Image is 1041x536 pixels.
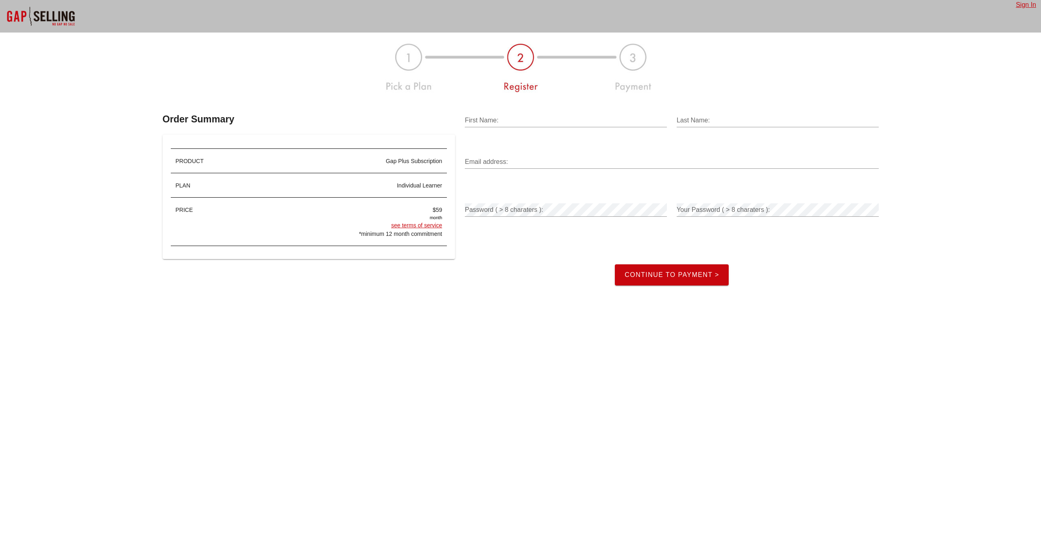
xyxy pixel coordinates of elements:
h3: Order Summary [163,112,455,126]
div: PRODUCT [171,149,240,173]
div: individual learner [244,181,442,190]
img: plan-register-payment-123-2_1.jpg [379,37,432,96]
div: PRICE [171,198,240,246]
div: PLAN [171,173,240,198]
span: Continue to Payment > [624,271,719,279]
div: month [244,214,442,221]
a: Sign In [1016,1,1036,8]
div: *minimum 12 month commitment [244,230,442,238]
button: Continue to Payment > [615,264,729,285]
a: see terms of service [391,222,442,229]
img: plan-register-payment-123-2.jpg [432,37,663,96]
div: $59 [244,206,442,214]
div: Gap Plus Subscription [244,157,442,166]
